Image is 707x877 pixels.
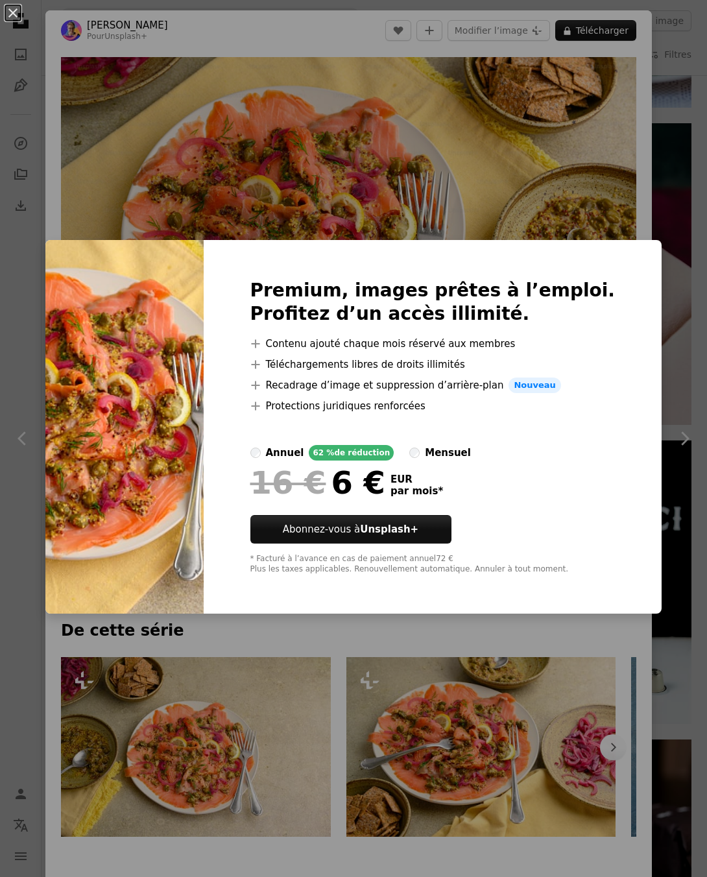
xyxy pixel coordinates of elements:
[45,240,204,614] img: premium_photo-1714242629100-3fe41e0b48ab
[390,474,443,485] span: EUR
[390,485,443,497] span: par mois *
[250,357,616,372] li: Téléchargements libres de droits illimités
[250,378,616,393] li: Recadrage d’image et suppression d’arrière-plan
[250,515,451,544] button: Abonnez-vous àUnsplash+
[250,448,261,458] input: annuel62 %de réduction
[250,466,385,499] div: 6 €
[409,448,420,458] input: mensuel
[250,398,616,414] li: Protections juridiques renforcées
[360,523,418,535] strong: Unsplash+
[250,279,616,326] h2: Premium, images prêtes à l’emploi. Profitez d’un accès illimité.
[425,445,471,461] div: mensuel
[250,336,616,352] li: Contenu ajouté chaque mois réservé aux membres
[250,554,616,575] div: * Facturé à l’avance en cas de paiement annuel 72 € Plus les taxes applicables. Renouvellement au...
[309,445,394,461] div: 62 % de réduction
[509,378,560,393] span: Nouveau
[266,445,304,461] div: annuel
[250,466,326,499] span: 16 €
